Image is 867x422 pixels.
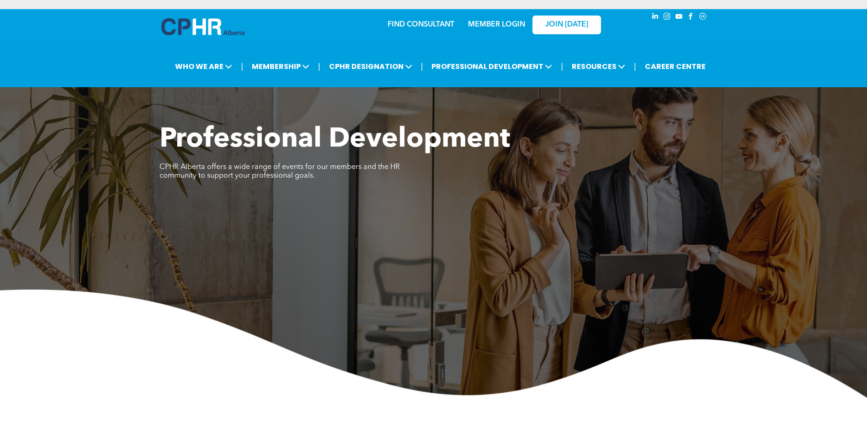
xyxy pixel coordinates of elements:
[160,164,400,179] span: CPHR Alberta offers a wide range of events for our members and the HR community to support your p...
[326,58,415,75] span: CPHR DESIGNATION
[634,57,636,76] li: |
[318,57,320,76] li: |
[421,57,423,76] li: |
[698,11,708,24] a: Social network
[249,58,312,75] span: MEMBERSHIP
[650,11,660,24] a: linkedin
[662,11,672,24] a: instagram
[569,58,628,75] span: RESOURCES
[388,21,454,28] a: FIND CONSULTANT
[532,16,601,34] a: JOIN [DATE]
[468,21,525,28] a: MEMBER LOGIN
[561,57,563,76] li: |
[172,58,235,75] span: WHO WE ARE
[686,11,696,24] a: facebook
[545,21,588,29] span: JOIN [DATE]
[241,57,243,76] li: |
[429,58,555,75] span: PROFESSIONAL DEVELOPMENT
[160,126,510,153] span: Professional Development
[161,18,245,35] img: A blue and white logo for cp alberta
[674,11,684,24] a: youtube
[642,58,708,75] a: CAREER CENTRE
